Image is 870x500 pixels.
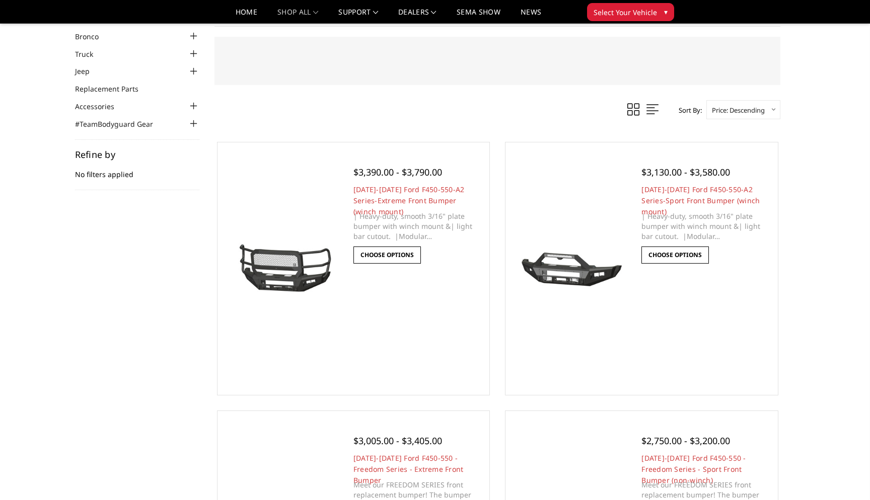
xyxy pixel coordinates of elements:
[641,185,760,216] a: [DATE]-[DATE] Ford F450-550-A2 Series-Sport Front Bumper (winch mount)
[277,9,318,23] a: shop all
[398,9,437,23] a: Dealers
[75,150,200,190] div: No filters applied
[508,239,631,297] img: 2023-2025 Ford F450-550-A2 Series-Sport Front Bumper (winch mount)
[594,7,657,18] span: Select Your Vehicle
[521,9,541,23] a: News
[75,101,127,112] a: Accessories
[75,66,102,76] a: Jeep
[353,211,477,241] p: | Heavy-duty, smooth 3/16" plate bumper with winch mount &| light bar cutout. |Modular…
[641,211,765,241] p: | Heavy-duty, smooth 3/16" plate bumper with winch mount &| light bar cutout. |Modular…
[220,239,343,297] img: 2023-2025 Ford F450-550-A2 Series-Extreme Front Bumper (winch mount)
[641,246,709,264] a: Choose Options
[664,7,668,17] span: ▾
[353,185,465,216] a: [DATE]-[DATE] Ford F450-550-A2 Series-Extreme Front Bumper (winch mount)
[641,453,746,485] a: [DATE]-[DATE] Ford F450-550 - Freedom Series - Sport Front Bumper (non-winch)
[220,145,343,268] a: 2023-2025 Ford F450-550-A2 Series-Extreme Front Bumper (winch mount)
[75,150,200,159] h5: Refine by
[641,435,730,447] span: $2,750.00 - $3,200.00
[353,166,442,178] span: $3,390.00 - $3,790.00
[673,103,702,118] label: Sort By:
[641,166,730,178] span: $3,130.00 - $3,580.00
[508,145,631,268] a: 2023-2025 Ford F450-550-A2 Series-Sport Front Bumper (winch mount)
[353,453,464,485] a: [DATE]-[DATE] Ford F450-550 - Freedom Series - Extreme Front Bumper
[75,49,106,59] a: Truck
[75,119,166,129] a: #TeamBodyguard Gear
[236,9,257,23] a: Home
[75,31,111,42] a: Bronco
[353,246,421,264] a: Choose Options
[457,9,500,23] a: SEMA Show
[338,9,378,23] a: Support
[353,435,442,447] span: $3,005.00 - $3,405.00
[587,3,674,21] button: Select Your Vehicle
[75,84,151,94] a: Replacement Parts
